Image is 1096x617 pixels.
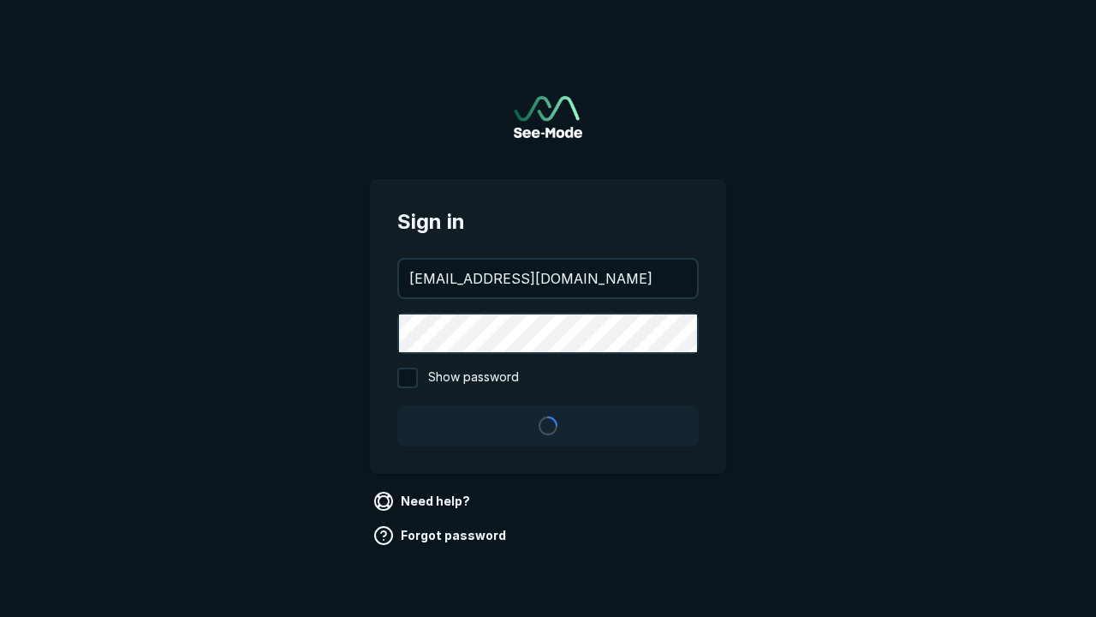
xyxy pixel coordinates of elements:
span: Show password [428,368,519,388]
span: Sign in [397,207,699,237]
input: your@email.com [399,260,697,297]
a: Need help? [370,488,477,515]
img: See-Mode Logo [514,96,582,138]
a: Forgot password [370,522,513,549]
a: Go to sign in [514,96,582,138]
